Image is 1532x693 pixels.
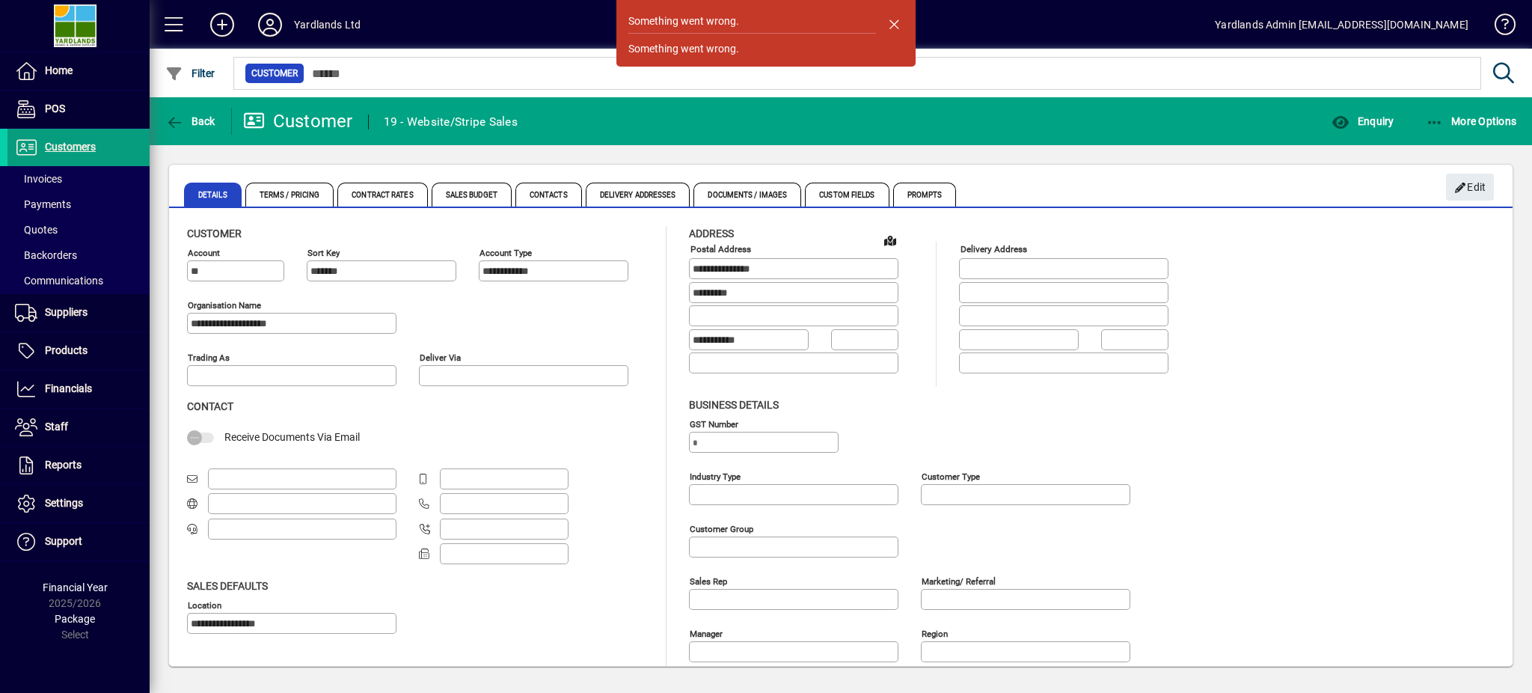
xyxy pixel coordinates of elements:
[7,332,150,370] a: Products
[1422,108,1521,135] button: More Options
[7,268,150,293] a: Communications
[922,471,980,481] mat-label: Customer type
[7,523,150,561] a: Support
[165,115,215,127] span: Back
[294,13,361,37] div: Yardlands Ltd
[251,66,298,81] span: Customer
[479,248,532,258] mat-label: Account Type
[45,459,82,471] span: Reports
[878,228,902,252] a: View on map
[45,64,73,76] span: Home
[689,228,734,239] span: Address
[337,183,427,207] span: Contract Rates
[45,382,92,394] span: Financials
[45,306,88,318] span: Suppliers
[1328,108,1397,135] button: Enquiry
[7,294,150,332] a: Suppliers
[243,109,353,133] div: Customer
[805,183,889,207] span: Custom Fields
[7,242,150,268] a: Backorders
[188,599,221,610] mat-label: Location
[15,249,77,261] span: Backorders
[7,409,150,446] a: Staff
[7,447,150,484] a: Reports
[384,110,518,134] div: 19 - Website/Stripe Sales
[7,217,150,242] a: Quotes
[1215,13,1468,37] div: Yardlands Admin [EMAIL_ADDRESS][DOMAIN_NAME]
[690,418,738,429] mat-label: GST Number
[188,300,261,311] mat-label: Organisation name
[893,183,957,207] span: Prompts
[586,183,690,207] span: Delivery Addresses
[55,613,95,625] span: Package
[689,399,779,411] span: Business details
[188,248,220,258] mat-label: Account
[187,228,242,239] span: Customer
[45,344,88,356] span: Products
[198,11,246,38] button: Add
[1483,3,1513,52] a: Knowledge Base
[7,91,150,128] a: POS
[307,248,340,258] mat-label: Sort key
[420,352,461,363] mat-label: Deliver via
[922,628,948,638] mat-label: Region
[7,52,150,90] a: Home
[690,576,727,586] mat-label: Sales rep
[1332,115,1394,127] span: Enquiry
[245,183,334,207] span: Terms / Pricing
[162,108,219,135] button: Back
[432,183,512,207] span: Sales Budget
[1426,115,1517,127] span: More Options
[690,523,753,534] mat-label: Customer group
[7,370,150,408] a: Financials
[15,275,103,287] span: Communications
[15,224,58,236] span: Quotes
[693,183,801,207] span: Documents / Images
[15,198,71,210] span: Payments
[150,108,232,135] app-page-header-button: Back
[15,173,62,185] span: Invoices
[7,485,150,522] a: Settings
[188,352,230,363] mat-label: Trading as
[165,67,215,79] span: Filter
[922,576,996,586] mat-label: Marketing/ Referral
[7,166,150,192] a: Invoices
[187,580,268,592] span: Sales defaults
[246,11,294,38] button: Profile
[7,192,150,217] a: Payments
[690,471,741,481] mat-label: Industry type
[45,497,83,509] span: Settings
[45,421,68,433] span: Staff
[45,141,96,153] span: Customers
[515,183,582,207] span: Contacts
[184,183,242,207] span: Details
[690,628,723,638] mat-label: Manager
[45,535,82,547] span: Support
[1446,174,1494,201] button: Edit
[187,400,233,412] span: Contact
[224,431,360,443] span: Receive Documents Via Email
[43,581,108,593] span: Financial Year
[45,103,65,115] span: POS
[162,60,219,87] button: Filter
[1454,175,1486,200] span: Edit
